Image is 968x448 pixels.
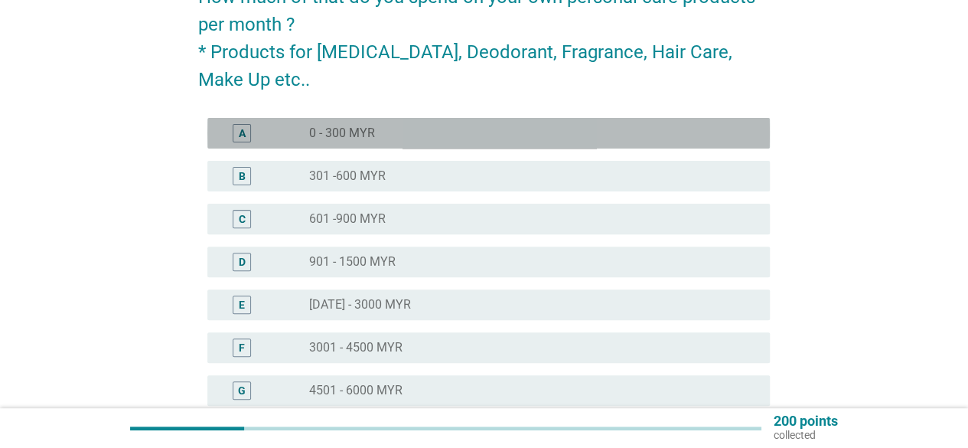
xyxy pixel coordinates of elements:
div: E [239,297,245,313]
div: A [239,126,246,142]
label: 601 -900 MYR [309,211,386,227]
div: D [239,254,246,270]
div: G [238,383,246,399]
label: 0 - 300 MYR [309,126,375,141]
label: 901 - 1500 MYR [309,254,396,270]
p: 200 points [774,414,838,428]
div: C [239,211,246,227]
label: [DATE] - 3000 MYR [309,297,411,312]
label: 4501 - 6000 MYR [309,383,403,398]
label: 3001 - 4500 MYR [309,340,403,355]
label: 301 -600 MYR [309,168,386,184]
div: F [239,340,245,356]
p: collected [774,428,838,442]
div: B [239,168,246,185]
